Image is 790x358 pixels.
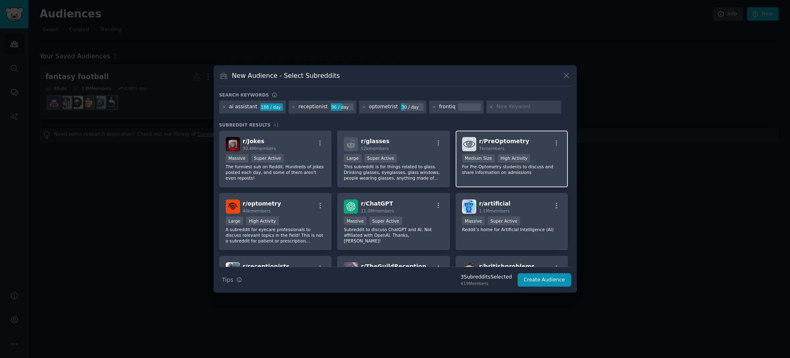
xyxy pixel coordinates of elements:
[460,281,512,286] div: 419 Members
[361,200,393,207] span: r/ ChatGPT
[479,200,511,207] span: r/ artificial
[460,274,512,281] div: 3 Subreddit s Selected
[518,273,571,287] button: Create Audience
[479,263,535,270] span: r/ britishproblems
[488,217,520,225] div: Super Active
[361,263,434,270] span: r/ TheGuildReceptionist
[462,262,476,277] img: britishproblems
[229,103,257,111] div: ai assistant
[344,227,443,244] p: Subreddit to discuss ChatGPT and AI. Not affiliated with OpenAI. Thanks, [PERSON_NAME]!
[462,164,562,175] p: For Pre-Optometry students to discuss and share information on admissions
[219,273,245,287] button: Tips
[274,122,279,127] span: 41
[344,154,362,163] div: Large
[497,103,558,111] input: New Keyword
[226,137,240,151] img: Jokes
[251,154,284,163] div: Super Active
[226,199,240,214] img: optometry
[344,199,358,214] img: ChatGPT
[344,164,443,181] p: This subreddit is for things related to glass. Drinking glasses, eyeglasses, glass windows, peopl...
[219,122,271,128] span: Subreddit Results
[243,146,276,151] span: 30.4M members
[361,208,394,213] span: 11.0M members
[479,208,510,213] span: 1.1M members
[344,217,366,225] div: Massive
[298,103,328,111] div: receptionist
[344,262,358,277] img: TheGuildReceptionist
[222,276,233,284] span: Tips
[331,103,353,111] div: 96 / day
[462,227,562,232] p: Reddit’s home for Artificial Intelligence (AI)
[401,103,424,111] div: 30 / day
[364,154,397,163] div: Super Active
[226,227,325,244] p: A subreddit for eyecare professionals to discuss relevant topics in the field! This is not a subr...
[219,92,269,98] h3: Search keywords
[462,154,495,163] div: Medium Size
[439,103,455,111] div: frontiq
[232,71,340,80] h3: New Audience - Select Subreddits
[369,217,402,225] div: Super Active
[243,138,265,144] span: r/ Jokes
[498,154,531,163] div: High Activity
[226,154,248,163] div: Massive
[369,103,398,111] div: optometrist
[226,217,244,225] div: Large
[361,138,390,144] span: r/ glasses
[479,146,505,151] span: 7k members
[479,138,529,144] span: r/ PreOptometry
[462,217,485,225] div: Massive
[260,103,283,111] div: 188 / day
[243,263,289,270] span: r/ receptionists
[243,200,281,207] span: r/ optometry
[243,208,271,213] span: 46k members
[462,137,476,151] img: PreOptometry
[226,262,240,277] img: receptionists
[226,164,325,181] p: The funniest sub on Reddit. Hundreds of jokes posted each day, and some of them aren't even reposts!
[462,199,476,214] img: artificial
[361,146,389,151] span: 52k members
[246,217,279,225] div: High Activity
